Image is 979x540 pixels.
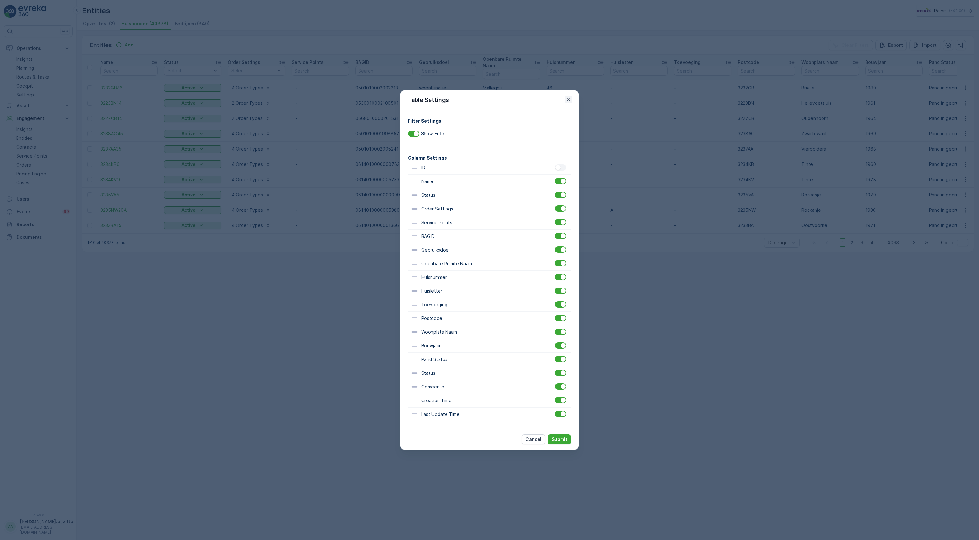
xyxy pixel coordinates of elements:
p: Order Settings [421,206,453,212]
div: Status [408,366,571,380]
p: Huisnummer [421,274,447,281]
button: Cancel [522,434,545,444]
p: Postcode [421,315,442,322]
div: Gemeente [408,380,571,394]
h4: Column Settings [408,154,571,161]
p: Submit [552,436,567,443]
div: Pand Status [408,353,571,366]
p: Cancel [526,436,541,443]
p: Openbare Ruimte Naam [421,260,472,267]
div: Order Settings [408,202,571,216]
p: Status [421,192,435,198]
div: Status [408,188,571,202]
div: BAGID [408,230,571,243]
button: Submit [548,434,571,444]
p: Huisletter [421,288,442,294]
p: Creation Time [421,397,452,404]
div: Postcode [408,312,571,325]
div: Last Update Time [408,408,571,421]
div: Name [408,175,571,188]
p: Status [421,370,435,376]
div: Gebruiksdoel [408,243,571,257]
p: Pand Status [421,356,447,363]
p: Toevoeging [421,302,447,308]
p: Service Points [421,219,452,226]
p: Name [421,178,433,185]
p: Gebruiksdoel [421,247,450,253]
div: Service Points [408,216,571,230]
div: Woonplats Naam [408,325,571,339]
div: Huisletter [408,284,571,298]
div: Openbare Ruimte Naam [408,257,571,271]
p: Table Settings [408,96,449,104]
p: Woonplats Naam [421,329,457,335]
p: ID [421,165,425,171]
div: Toevoeging [408,298,571,312]
p: Last Update Time [421,411,460,417]
p: BAGID [421,233,435,239]
div: Huisnummer [408,271,571,284]
p: Show Filter [421,131,446,137]
p: Bouwjaar [421,343,441,349]
div: Bouwjaar [408,339,571,353]
p: Gemeente [421,384,444,390]
h4: Filter Settings [408,117,571,124]
div: Creation Time [408,394,571,408]
div: ID [408,161,571,175]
